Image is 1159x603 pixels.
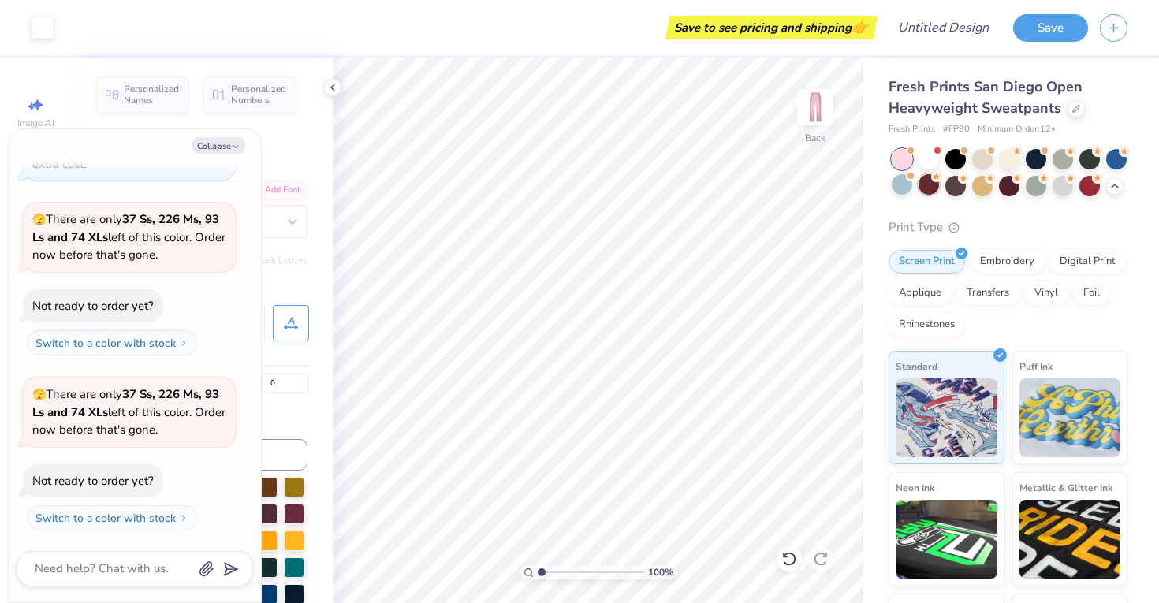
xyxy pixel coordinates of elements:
[970,250,1045,274] div: Embroidery
[32,121,223,172] div: That color ships directly from our warehouse so it’ll arrive faster at no extra cost.
[27,505,197,530] button: Switch to a color with stock
[32,473,154,489] div: Not ready to order yet?
[1013,14,1088,42] button: Save
[32,211,225,262] span: There are only left of this color. Order now before that's gone.
[124,84,180,106] span: Personalized Names
[889,250,965,274] div: Screen Print
[1019,479,1112,496] span: Metallic & Glitter Ink
[978,123,1057,136] span: Minimum Order: 12 +
[32,386,225,437] span: There are only left of this color. Order now before that's gone.
[1019,358,1053,374] span: Puff Ink
[179,338,188,348] img: Switch to a color with stock
[669,16,874,39] div: Save to see pricing and shipping
[648,565,673,579] span: 100 %
[245,181,307,199] div: Add Font
[885,12,1001,43] input: Untitled Design
[889,123,935,136] span: Fresh Prints
[32,211,219,245] strong: 37 Ss, 226 Ms, 93 Ls and 74 XLs
[896,378,997,457] img: Standard
[1073,281,1110,305] div: Foil
[956,281,1019,305] div: Transfers
[889,281,952,305] div: Applique
[231,84,287,106] span: Personalized Numbers
[17,117,54,129] span: Image AI
[1019,378,1121,457] img: Puff Ink
[896,358,937,374] span: Standard
[1019,500,1121,579] img: Metallic & Glitter Ink
[32,298,154,314] div: Not ready to order yet?
[799,91,831,123] img: Back
[27,330,197,355] button: Switch to a color with stock
[805,131,825,145] div: Back
[32,387,46,402] span: 🫣
[1024,281,1068,305] div: Vinyl
[1049,250,1126,274] div: Digital Print
[852,17,869,36] span: 👉
[889,313,965,337] div: Rhinestones
[896,500,997,579] img: Neon Ink
[32,212,46,227] span: 🫣
[889,218,1127,236] div: Print Type
[32,386,219,420] strong: 37 Ss, 226 Ms, 93 Ls and 74 XLs
[889,77,1083,117] span: Fresh Prints San Diego Open Heavyweight Sweatpants
[192,137,245,154] button: Collapse
[943,123,970,136] span: # FP90
[896,479,934,496] span: Neon Ink
[179,513,188,523] img: Switch to a color with stock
